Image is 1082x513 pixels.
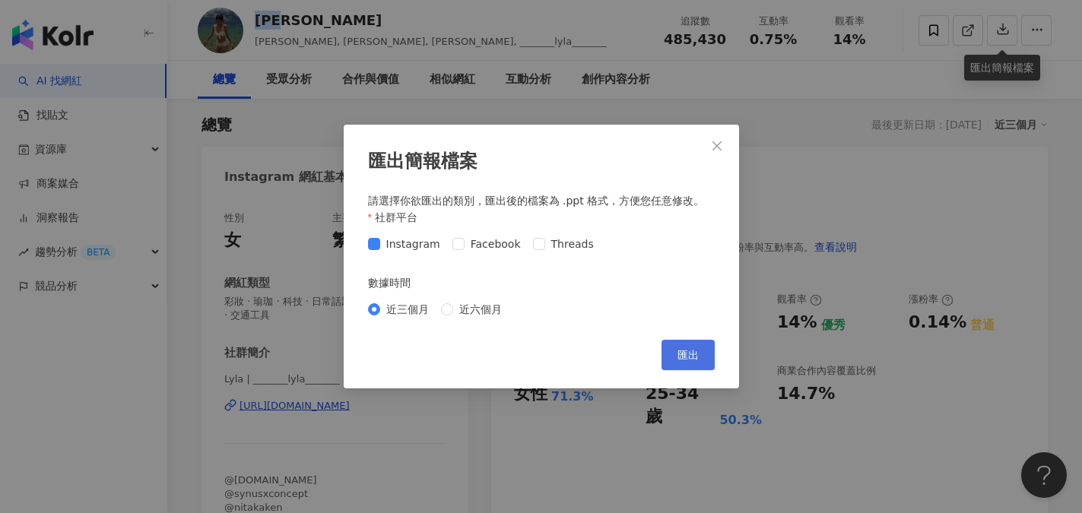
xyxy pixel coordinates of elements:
span: 近六個月 [453,301,508,318]
div: 請選擇你欲匯出的類別，匯出後的檔案為 .ppt 格式，方便您任意修改。 [368,192,715,209]
label: 數據時間 [368,274,421,291]
button: Close [702,131,732,161]
span: Instagram [380,236,446,252]
span: Threads [545,236,600,252]
span: 近三個月 [380,301,435,318]
button: 匯出 [662,340,715,370]
label: 社群平台 [368,209,429,226]
span: 匯出 [677,349,699,361]
span: Facebook [465,236,527,252]
span: close [711,140,723,152]
div: 匯出簡報檔案 [368,149,715,175]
